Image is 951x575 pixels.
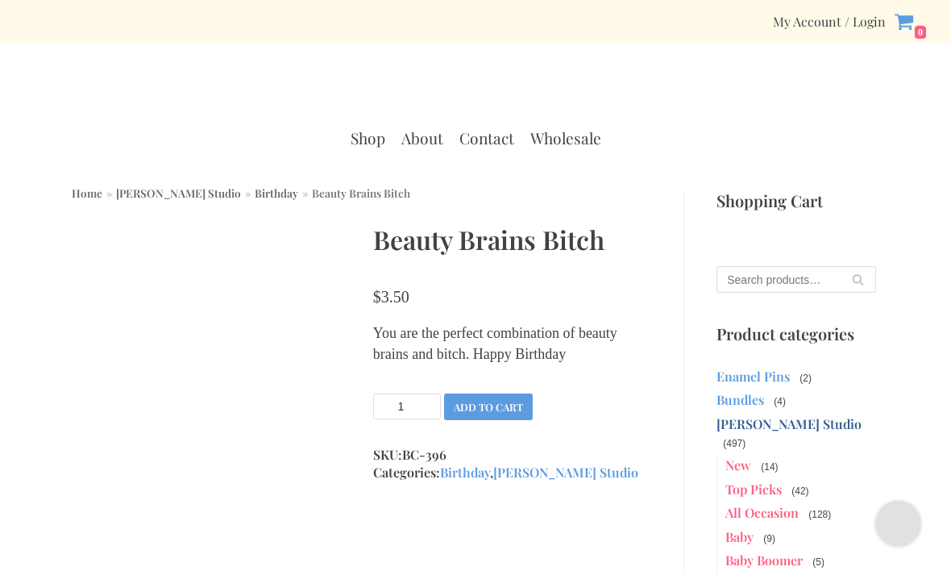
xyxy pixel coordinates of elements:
[798,371,813,385] span: (2)
[716,368,790,385] a: Enamel Pins
[725,552,803,569] a: Baby Boomer
[351,128,385,148] a: Shop
[373,394,441,419] input: Product quantity
[373,323,651,365] p: You are the perfect combination of beauty brains and bitch. Happy Birthday
[894,11,927,31] a: 0
[725,481,782,498] a: Top Picks
[725,504,799,521] a: All Occasion
[402,446,446,463] span: BC-396
[116,185,241,200] a: [PERSON_NAME] Studio
[241,185,255,200] span: »
[716,325,875,343] p: Product categories
[373,446,651,464] span: SKU:
[351,120,601,156] div: Primary Menu
[401,128,443,148] a: About
[914,25,927,40] span: 0
[807,507,833,522] span: (128)
[721,436,747,451] span: (497)
[72,184,410,202] nav: Breadcrumb
[426,16,526,117] a: Mina Lee Studio
[255,185,298,200] a: Birthday
[790,484,810,498] span: (42)
[373,464,651,481] span: Categories: ,
[773,13,886,30] a: My Account / Login
[298,185,312,200] span: »
[716,266,875,293] input: Search products…
[440,464,490,481] a: Birthday
[725,528,754,545] a: Baby
[459,128,514,148] a: Contact
[373,288,381,306] span: $
[373,288,409,306] bdi: 3.50
[716,192,875,210] p: Shopping Cart
[840,266,876,293] button: Search
[811,555,826,569] span: (5)
[725,456,751,473] a: New
[772,394,787,409] span: (4)
[72,185,102,200] a: Home
[444,394,533,420] button: Add to cart
[773,13,886,30] div: Secondary Menu
[530,128,601,148] a: Wholesale
[373,218,651,261] h1: Beauty Brains Bitch
[762,531,777,546] span: (9)
[102,185,116,200] span: »
[759,460,779,474] span: (14)
[493,464,638,481] a: [PERSON_NAME] Studio
[716,415,862,432] a: [PERSON_NAME] Studio
[716,391,764,408] a: Bundles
